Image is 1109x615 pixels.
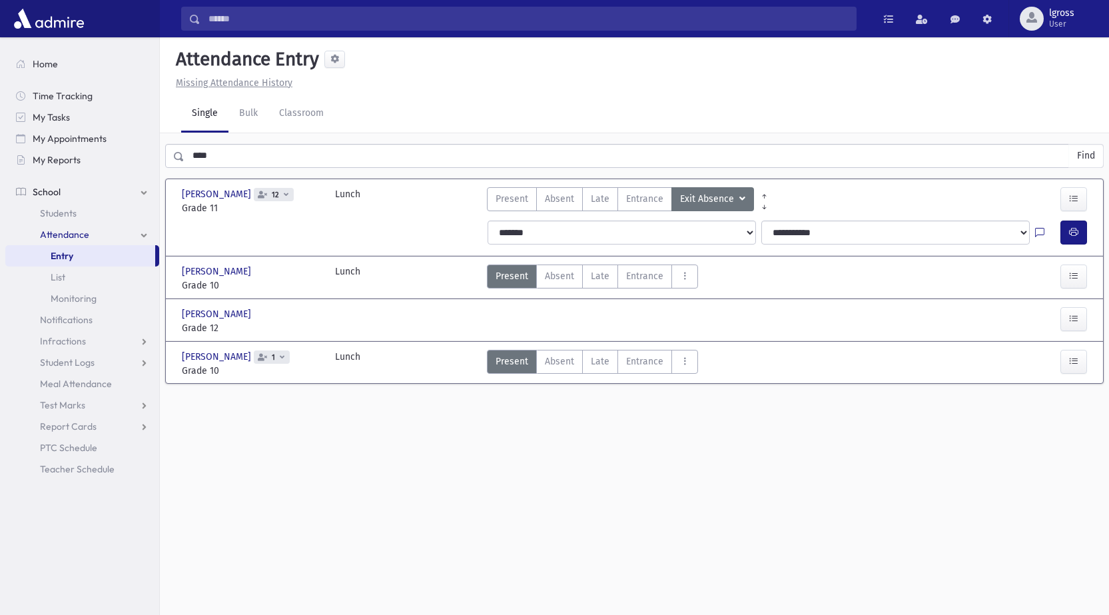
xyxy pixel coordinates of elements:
span: Student Logs [40,356,95,368]
span: Entrance [626,269,663,283]
div: AttTypes [487,187,754,215]
span: Entry [51,250,73,262]
span: Late [591,354,609,368]
a: Infractions [5,330,159,352]
span: Test Marks [40,399,85,411]
span: Late [591,269,609,283]
a: Home [5,53,159,75]
span: My Reports [33,154,81,166]
span: List [51,271,65,283]
div: AttTypes [487,265,698,293]
span: PTC Schedule [40,442,97,454]
span: [PERSON_NAME] [182,265,254,279]
span: [PERSON_NAME] [182,307,254,321]
span: My Tasks [33,111,70,123]
span: Notifications [40,314,93,326]
span: My Appointments [33,133,107,145]
h5: Attendance Entry [171,48,319,71]
span: Present [496,192,528,206]
span: School [33,186,61,198]
span: Late [591,192,609,206]
a: My Reports [5,149,159,171]
span: Report Cards [40,420,97,432]
span: Present [496,269,528,283]
button: Exit Absence [671,187,754,211]
a: Teacher Schedule [5,458,159,480]
span: 12 [269,191,282,199]
a: Monitoring [5,288,159,309]
a: Attendance [5,224,159,245]
span: [PERSON_NAME] [182,187,254,201]
span: Home [33,58,58,70]
span: Entrance [626,354,663,368]
a: Classroom [268,95,334,133]
a: My Tasks [5,107,159,128]
span: Exit Absence [680,192,737,207]
div: Lunch [335,350,360,378]
a: Entry [5,245,155,267]
span: User [1049,19,1074,29]
div: AttTypes [487,350,698,378]
span: Time Tracking [33,90,93,102]
a: List [5,267,159,288]
span: Students [40,207,77,219]
span: lgross [1049,8,1074,19]
a: Notifications [5,309,159,330]
span: Attendance [40,229,89,241]
span: Absent [545,354,574,368]
span: [PERSON_NAME] [182,350,254,364]
a: Student Logs [5,352,159,373]
img: AdmirePro [11,5,87,32]
a: Time Tracking [5,85,159,107]
span: Absent [545,192,574,206]
span: 1 [269,353,278,362]
span: Grade 10 [182,364,322,378]
a: My Appointments [5,128,159,149]
a: Bulk [228,95,268,133]
a: PTC Schedule [5,437,159,458]
span: Grade 11 [182,201,322,215]
u: Missing Attendance History [176,77,292,89]
div: Lunch [335,187,360,215]
span: Teacher Schedule [40,463,115,475]
div: Lunch [335,265,360,293]
a: Test Marks [5,394,159,416]
span: Grade 10 [182,279,322,293]
a: School [5,181,159,203]
span: Entrance [626,192,663,206]
span: Infractions [40,335,86,347]
span: Present [496,354,528,368]
span: Grade 12 [182,321,322,335]
a: Missing Attendance History [171,77,292,89]
span: Monitoring [51,293,97,305]
span: Meal Attendance [40,378,112,390]
a: Single [181,95,228,133]
a: Students [5,203,159,224]
a: Report Cards [5,416,159,437]
span: Absent [545,269,574,283]
a: Meal Attendance [5,373,159,394]
button: Find [1069,145,1103,167]
input: Search [200,7,856,31]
